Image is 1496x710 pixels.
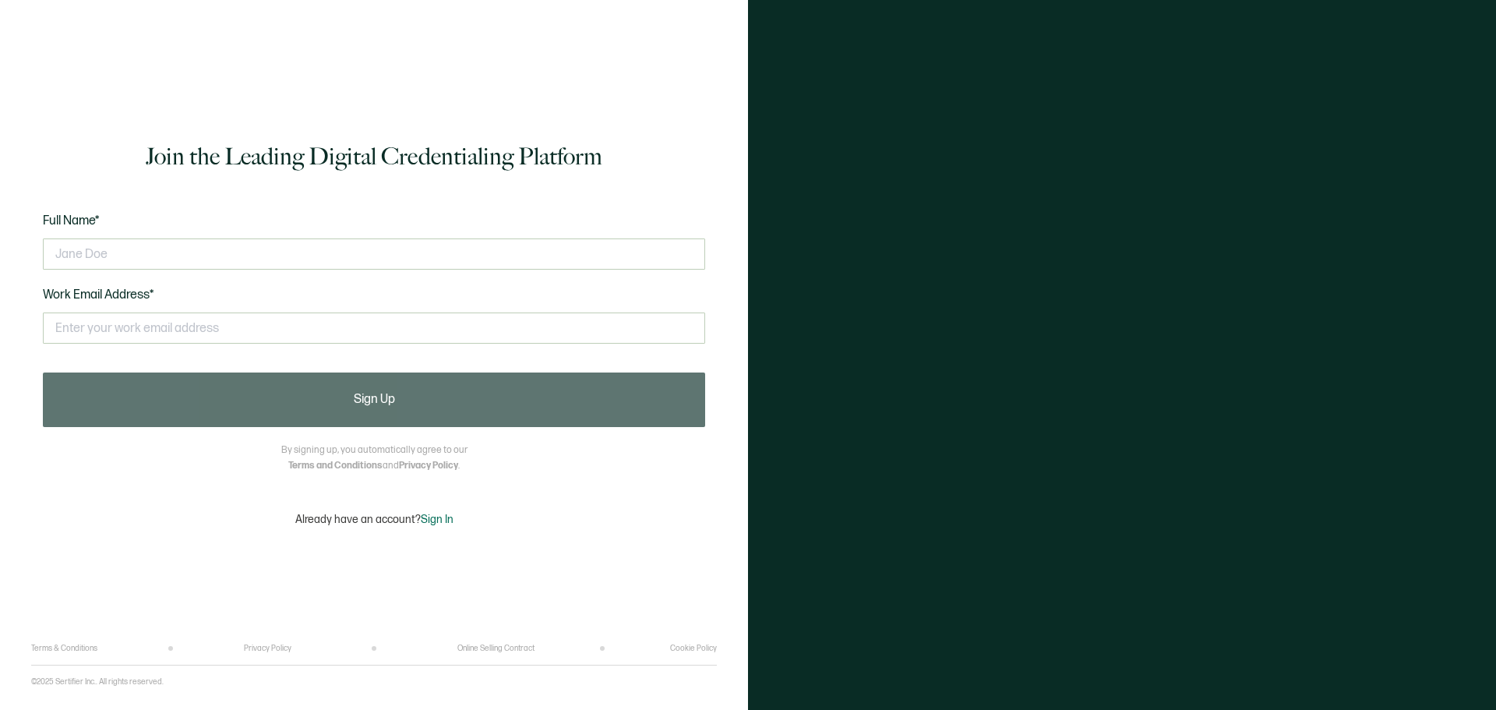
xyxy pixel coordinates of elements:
[421,513,453,526] span: Sign In
[354,394,395,406] span: Sign Up
[295,513,453,526] p: Already have an account?
[31,644,97,653] a: Terms & Conditions
[399,460,458,472] a: Privacy Policy
[43,288,154,302] span: Work Email Address*
[281,443,467,474] p: By signing up, you automatically agree to our and .
[43,238,705,270] input: Jane Doe
[457,644,535,653] a: Online Selling Contract
[146,141,602,172] h1: Join the Leading Digital Credentialing Platform
[288,460,383,472] a: Terms and Conditions
[43,313,705,344] input: Enter your work email address
[43,373,705,427] button: Sign Up
[670,644,717,653] a: Cookie Policy
[244,644,291,653] a: Privacy Policy
[31,677,164,687] p: ©2025 Sertifier Inc.. All rights reserved.
[43,214,100,228] span: Full Name*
